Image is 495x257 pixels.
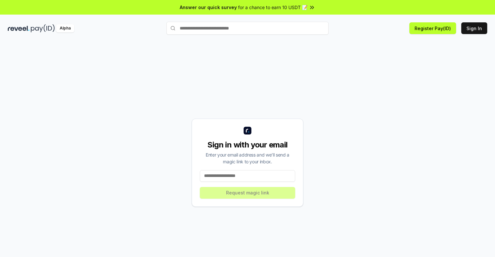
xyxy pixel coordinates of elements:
span: Answer our quick survey [180,4,237,11]
button: Register Pay(ID) [409,22,456,34]
span: for a chance to earn 10 USDT 📝 [238,4,308,11]
img: logo_small [244,127,251,134]
img: reveel_dark [8,24,30,32]
div: Enter your email address and we’ll send a magic link to your inbox. [200,151,295,165]
div: Alpha [56,24,74,32]
div: Sign in with your email [200,140,295,150]
button: Sign In [461,22,487,34]
img: pay_id [31,24,55,32]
